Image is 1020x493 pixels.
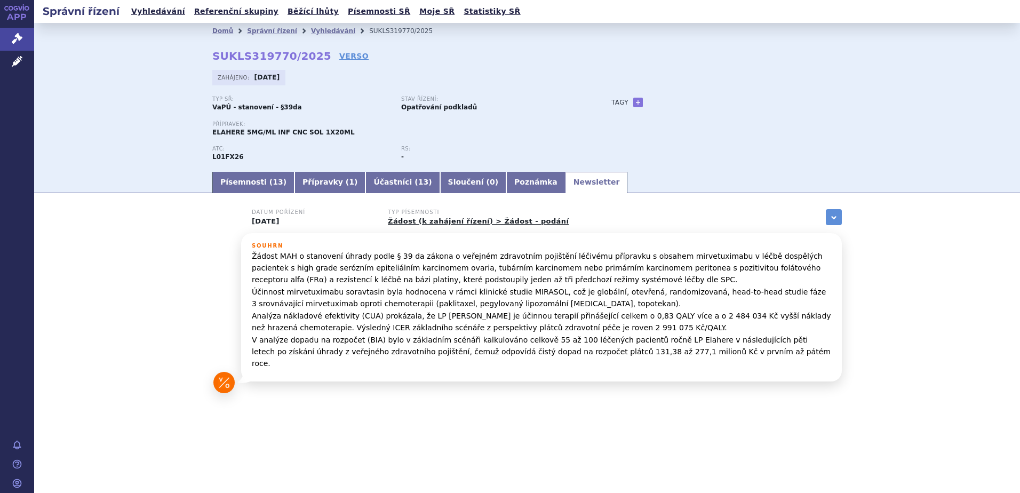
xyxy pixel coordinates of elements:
[401,104,477,111] strong: Opatřování podkladů
[212,129,355,136] span: ELAHERE 5MG/ML INF CNC SOL 1X20ML
[212,146,391,152] p: ATC:
[252,217,374,226] p: [DATE]
[401,96,579,102] p: Stav řízení:
[191,4,282,19] a: Referenční skupiny
[212,104,302,111] strong: VaPÚ - stanovení - §39da
[633,98,643,107] a: +
[212,153,244,161] strong: MIRVETUXIMAB SORAVTANSIN
[252,209,374,216] h3: Datum pořízení
[128,4,188,19] a: Vyhledávání
[252,250,831,370] p: Žádost MAH o stanovení úhrady podle § 39 da zákona o veřejném zdravotním pojištění léčivému přípr...
[565,172,628,193] a: Newsletter
[365,172,440,193] a: Účastníci (13)
[460,4,523,19] a: Statistiky SŘ
[294,172,365,193] a: Přípravky (1)
[212,96,391,102] p: Typ SŘ:
[212,172,294,193] a: Písemnosti (13)
[252,243,831,249] h3: Souhrn
[388,209,569,216] h3: Typ písemnosti
[369,23,447,39] li: SUKLS319770/2025
[506,172,565,193] a: Poznámka
[212,121,590,128] p: Přípravek:
[401,153,404,161] strong: -
[212,27,233,35] a: Domů
[247,27,297,35] a: Správní řízení
[826,209,842,225] a: zobrazit vše
[418,178,428,186] span: 13
[284,4,342,19] a: Běžící lhůty
[416,4,458,19] a: Moje SŘ
[218,73,251,82] span: Zahájeno:
[339,51,369,61] a: VERSO
[345,4,413,19] a: Písemnosti SŘ
[311,27,355,35] a: Vyhledávání
[611,96,628,109] h3: Tagy
[212,50,331,62] strong: SUKLS319770/2025
[440,172,506,193] a: Sloučení (0)
[273,178,283,186] span: 13
[254,74,280,81] strong: [DATE]
[34,4,128,19] h2: Správní řízení
[349,178,354,186] span: 1
[401,146,579,152] p: RS:
[490,178,495,186] span: 0
[388,217,569,225] a: Žádost (k zahájení řízení) > Žádost - podání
